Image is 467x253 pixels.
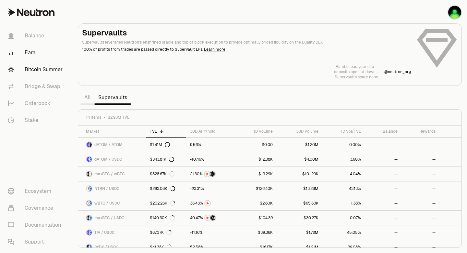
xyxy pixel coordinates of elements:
a: Ecosystem [3,183,70,200]
span: $2.93M TVL [108,115,129,120]
button: NTRNStructured Points [190,215,231,221]
a: Bridge & Swap [3,78,70,95]
a: All [80,91,94,104]
p: deposits open at dawn— [334,69,379,74]
a: $126.40K [235,181,277,196]
a: Bitcoin Summer [3,61,70,78]
img: dATOM Logo [87,142,89,147]
a: $13.29K [235,167,277,181]
span: TIA / USDC [94,230,115,235]
a: TIA LogoUSDC LogoTIA / USDC [78,225,146,240]
a: NTRNStructured Points [186,167,235,181]
a: $104.39 [235,211,277,225]
span: DYDX / USDC [94,245,119,250]
a: Balance [3,27,70,44]
img: TIA Logo [87,230,89,235]
a: 0.00% [322,138,365,152]
div: $41.38K [150,245,172,250]
a: -- [401,181,439,196]
img: maxBTC Logo [87,215,89,220]
img: USDC Logo [90,245,92,250]
a: -- [401,152,439,166]
img: NTRN Logo [87,186,89,191]
a: 3.60% [322,152,365,166]
img: dATOM Logo [87,157,89,162]
a: -- [365,138,401,152]
span: maxBTC / wBTC [94,171,125,177]
img: USDC Logo [90,157,92,162]
img: ATOM Logo [90,142,92,147]
a: -- [365,225,401,240]
span: NTRN / USDC [94,186,120,191]
a: $343.81K [146,152,186,166]
a: Rambo load your clip—deposits open at dawn—Supervaults spare none. [334,64,379,80]
a: Documentation [3,217,70,233]
a: $202.26K [146,196,186,210]
a: NTRNStructured Points [186,211,235,225]
a: $328.67K [146,167,186,181]
button: NTRNStructured Points [190,171,231,177]
span: dATOM / USDC [94,157,122,162]
a: -- [401,211,439,225]
a: $1.72M [277,225,322,240]
div: 30D APY/hold [190,129,231,134]
div: Balance [369,129,397,134]
a: $65.63K [277,196,322,210]
a: $140.30K [146,211,186,225]
p: Supervaults spare none. [334,74,379,80]
a: Supervaults [94,91,131,104]
a: -- [365,167,401,181]
a: 45.05% [322,225,365,240]
a: -- [365,152,401,166]
a: 4.04% [322,167,365,181]
p: @ neutron_org [384,69,411,74]
a: -- [365,196,401,210]
a: NTRN [186,196,235,210]
p: Rambo load your clip— [334,64,379,69]
img: wBTC Logo [87,201,89,206]
a: Governance [3,200,70,217]
a: $1.41M [146,138,186,152]
a: $30.27K [277,211,322,225]
p: Supervaults leverages Neutron's enshrined oracle and top of block execution to provide optimally ... [82,39,411,45]
div: Market [86,129,142,134]
a: $4.00M [277,152,322,166]
img: Kepi [448,6,461,19]
div: $328.67K [150,171,174,177]
img: Structured Points [210,171,215,177]
span: 14 items [86,115,101,120]
h2: Supervaults [82,28,411,38]
div: Rewards [405,129,436,134]
a: Stake [3,112,70,129]
a: -- [401,138,439,152]
img: USDC Logo [90,215,92,220]
div: $1.41M [150,142,170,147]
img: DYDX Logo [87,245,89,250]
a: wBTC LogoUSDC LogowBTC / USDC [78,196,146,210]
img: NTRN [205,215,210,220]
div: 30D Volume [281,129,318,134]
div: $140.30K [150,215,175,220]
div: $293.08K [150,186,175,191]
a: -- [401,225,439,240]
a: 1.38% [322,196,365,210]
a: 43.13% [322,181,365,196]
img: USDC Logo [90,230,92,235]
a: Support [3,233,70,250]
a: $0.00 [235,138,277,152]
a: $101.29K [277,167,322,181]
a: -- [365,211,401,225]
img: Structured Points [210,215,215,220]
a: $13.28M [277,181,322,196]
div: $202.26K [150,201,175,206]
p: 100% of profits from trades are passed directly to Supervault LPs. [82,47,411,52]
a: @neutron_org [384,69,411,74]
a: maxBTC LogowBTC LogomaxBTC / wBTC [78,167,146,181]
img: USDC Logo [90,186,92,191]
img: USDC Logo [90,201,92,206]
span: wBTC / USDC [94,201,120,206]
div: 1D Vol/TVL [326,129,361,134]
div: 1D Volume [239,129,273,134]
a: $1.20M [277,138,322,152]
span: dATOM / ATOM [94,142,123,147]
